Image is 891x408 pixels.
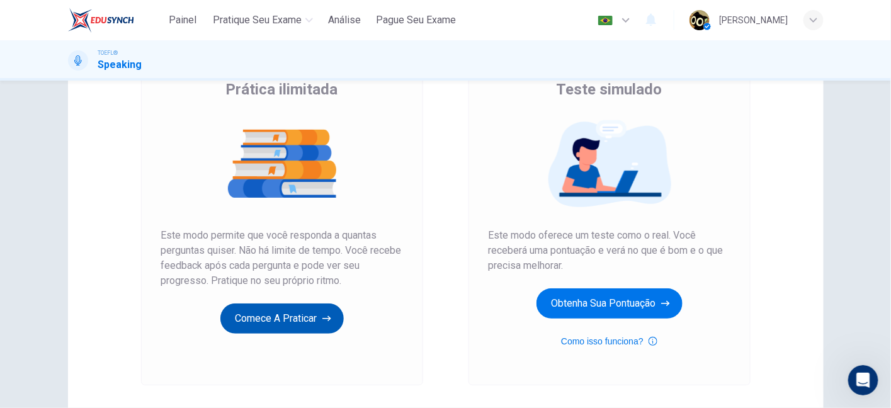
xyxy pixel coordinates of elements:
[162,9,203,31] button: Painel
[221,5,244,28] div: Fechar
[220,303,344,334] button: Comece a praticar
[10,127,120,155] div: Como posso ajudar?Fin • Agora
[208,9,318,31] button: Pratique seu exame
[489,228,730,273] span: Este modo oferece um teste como o real. Você receberá uma pontuação e verá no que é bom e o que p...
[10,49,242,127] div: Fin diz…
[80,302,90,312] button: Start recording
[20,302,30,312] button: Selecionador de Emoji
[61,16,186,28] p: A equipe também pode ajudar
[169,13,196,28] span: Painel
[561,334,657,349] button: Como isso funciona?
[20,135,110,147] div: Como posso ajudar?
[98,57,142,72] h1: Speaking
[197,5,221,29] button: Início
[371,9,461,31] button: Pague Seu Exame
[536,288,683,319] button: Obtenha sua pontuação
[11,275,241,297] textarea: Faça uma pergunta…
[161,228,403,288] span: Este modo permite que você responda a quantas perguntas quiser. Não há limite de tempo. Você rece...
[20,157,63,165] div: Fin • Agora
[98,48,118,57] span: TOEFL®
[848,365,878,395] iframe: Intercom live chat
[720,13,788,28] div: [PERSON_NAME]
[36,7,56,27] img: Profile image for Fin
[20,57,196,118] div: Olá! Você está falando com o AI Agent Fin. Recebi um bom treinamento e estou pronto para ajudar, ...
[328,13,361,28] span: Análise
[40,302,50,312] button: Selecionador de GIF
[213,13,302,28] span: Pratique seu exame
[10,127,242,183] div: Fin diz…
[557,79,662,99] span: Teste simulado
[60,302,70,312] button: Upload do anexo
[216,297,236,317] button: Enviar uma mensagem
[10,49,207,126] div: Olá! Você está falando com o AI Agent Fin. Recebi um bom treinamento e estou pronto para ajudar, ...
[68,8,134,33] img: EduSynch logo
[8,5,32,29] button: go back
[61,6,76,16] h1: Fin
[68,8,163,33] a: EduSynch logo
[598,16,613,25] img: pt
[323,9,366,31] button: Análise
[690,10,710,30] img: Profile picture
[376,13,456,28] span: Pague Seu Exame
[226,79,338,99] span: Prática ilimitada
